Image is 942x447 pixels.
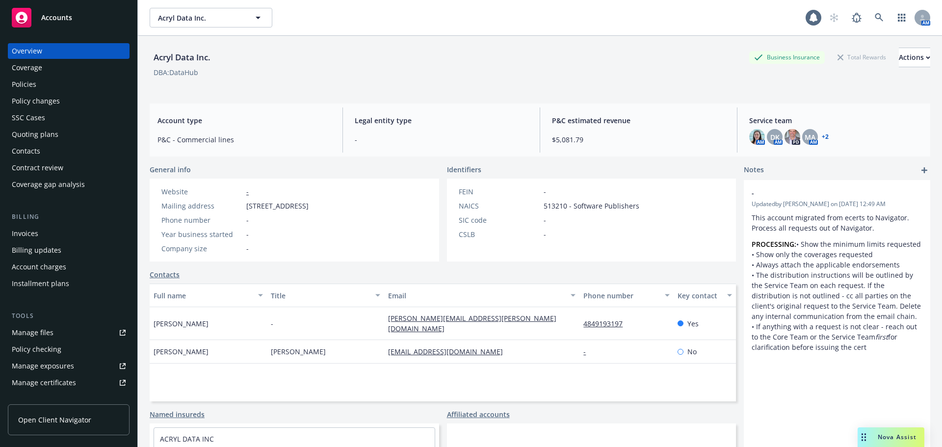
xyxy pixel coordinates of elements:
span: - [355,134,528,145]
div: Billing [8,212,130,222]
span: [PERSON_NAME] [154,318,209,329]
div: FEIN [459,186,540,197]
span: Yes [687,318,699,329]
span: Nova Assist [878,433,916,441]
div: Manage claims [12,392,61,407]
a: Coverage [8,60,130,76]
span: Acryl Data Inc. [158,13,243,23]
a: Manage files [8,325,130,341]
span: Updated by [PERSON_NAME] on [DATE] 12:49 AM [752,200,922,209]
button: Key contact [674,284,736,307]
span: No [687,346,697,357]
div: Quoting plans [12,127,58,142]
span: Identifiers [447,164,481,175]
div: DBA: DataHub [154,67,198,78]
div: NAICS [459,201,540,211]
button: Acryl Data Inc. [150,8,272,27]
img: photo [785,129,800,145]
span: - [246,243,249,254]
button: Email [384,284,579,307]
a: Policy changes [8,93,130,109]
span: MA [805,132,815,142]
div: Acryl Data Inc. [150,51,214,64]
a: - [583,347,594,356]
a: Manage exposures [8,358,130,374]
div: Mailing address [161,201,242,211]
div: Manage files [12,325,53,341]
a: Contract review [8,160,130,176]
div: Coverage gap analysis [12,177,85,192]
span: Notes [744,164,764,176]
div: Contract review [12,160,63,176]
span: General info [150,164,191,175]
span: Open Client Navigator [18,415,91,425]
span: Service team [749,115,922,126]
a: 4849193197 [583,319,630,328]
div: Total Rewards [833,51,891,63]
a: Manage claims [8,392,130,407]
a: Contacts [150,269,180,280]
span: $5,081.79 [552,134,725,145]
span: DK [770,132,780,142]
a: +2 [822,134,829,140]
button: Actions [899,48,930,67]
span: P&C estimated revenue [552,115,725,126]
div: Phone number [161,215,242,225]
div: Policy changes [12,93,60,109]
a: Start snowing [824,8,844,27]
a: Account charges [8,259,130,275]
div: Contacts [12,143,40,159]
a: Invoices [8,226,130,241]
div: Phone number [583,290,658,301]
div: Tools [8,311,130,321]
a: Report a Bug [847,8,866,27]
div: CSLB [459,229,540,239]
div: Invoices [12,226,38,241]
a: [EMAIL_ADDRESS][DOMAIN_NAME] [388,347,511,356]
div: Year business started [161,229,242,239]
span: - [544,215,546,225]
a: Named insureds [150,409,205,420]
div: Policy checking [12,342,61,357]
span: Legal entity type [355,115,528,126]
span: 513210 - Software Publishers [544,201,639,211]
div: Policies [12,77,36,92]
div: SSC Cases [12,110,45,126]
span: Account type [157,115,331,126]
p: • Show the minimum limits requested • Show only the coverages requested • Always attach the appli... [752,239,922,352]
a: Quoting plans [8,127,130,142]
a: Accounts [8,4,130,31]
a: SSC Cases [8,110,130,126]
div: Key contact [678,290,721,301]
div: Title [271,290,369,301]
em: first [875,332,888,342]
a: Policy checking [8,342,130,357]
div: Email [388,290,565,301]
span: [STREET_ADDRESS] [246,201,309,211]
div: Account charges [12,259,66,275]
div: Full name [154,290,252,301]
div: Manage exposures [12,358,74,374]
a: Switch app [892,8,912,27]
div: SIC code [459,215,540,225]
span: - [271,318,273,329]
button: Full name [150,284,267,307]
a: Billing updates [8,242,130,258]
a: - [246,187,249,196]
div: Website [161,186,242,197]
div: Coverage [12,60,42,76]
div: Billing updates [12,242,61,258]
p: This account migrated from ecerts to Navigator. Process all requests out of Navigator. [752,212,922,233]
button: Nova Assist [858,427,924,447]
span: - [544,229,546,239]
span: - [752,188,897,198]
a: Coverage gap analysis [8,177,130,192]
div: -Updatedby [PERSON_NAME] on [DATE] 12:49 AMThis account migrated from ecerts to Navigator. Proces... [744,180,930,360]
span: - [246,215,249,225]
img: photo [749,129,765,145]
a: Policies [8,77,130,92]
span: - [246,229,249,239]
a: Installment plans [8,276,130,291]
div: Overview [12,43,42,59]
